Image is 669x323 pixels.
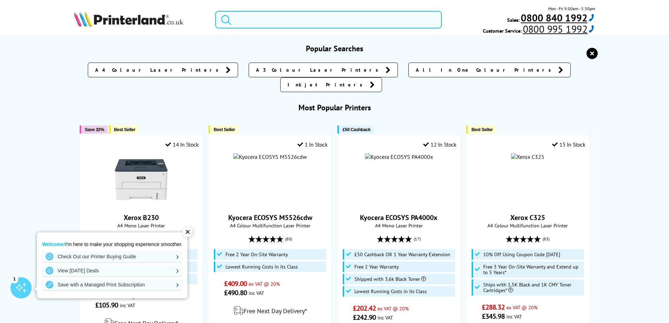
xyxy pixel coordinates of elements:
input: Se [215,11,442,28]
div: 1 [11,275,18,283]
button: Save 32% [80,125,107,134]
span: inc VAT [378,314,393,321]
a: Kyocera ECOSYS PA4000x [360,213,438,222]
span: £288.32 [482,303,505,312]
span: Free 2 Year Warranty [354,264,399,270]
span: inc VAT [506,313,522,320]
span: Best Seller [214,127,235,132]
span: Best Seller [114,127,136,132]
span: 10% Off Using Coupon Code [DATE] [483,252,560,257]
span: A4 Colour Multifunction Laser Printer [470,222,585,229]
span: ex VAT @ 20% [378,305,409,312]
span: All In One Colour Printers [416,66,555,73]
span: Inkjet Printers [288,81,366,88]
div: 1 In Stock [297,141,328,148]
ctc: Call 0800 995 1992 with Linkus Web Client [523,22,596,35]
button: £50 Cashback [337,125,374,134]
span: A4 Colour Laser Printers [95,66,222,73]
h3: Popular Searches [74,44,596,53]
a: A4 Colour Laser Printers [88,63,238,77]
a: Inkjet Printers [280,77,382,92]
p: I'm here to make your shopping experience smoother. [42,241,182,247]
span: £202.42 [353,304,376,313]
span: £50 Cashback OR 1 Year Warranty Extension [354,252,450,257]
a: Printerland Logo [74,11,207,28]
span: (83) [543,232,550,246]
div: ✕ [183,227,192,237]
span: £105.90 [95,301,118,310]
span: Shipped with 3.6k Black Toner [354,276,426,282]
div: 15 In Stock [552,141,585,148]
span: A4 Mono Laser Printer [341,222,456,229]
div: 14 In Stock [165,141,198,148]
ctcspan: 0800 995 1992 [523,22,588,35]
span: Save 32% [85,127,104,132]
span: (80) [285,232,292,246]
ctcspan: 0800 840 1992 [521,12,588,25]
span: ex VAT @ 20% [506,304,538,311]
a: A3 Colour Laser Printers [249,63,398,77]
img: Xerox B230 [115,153,168,206]
span: Best Seller [471,127,493,132]
ctc: Call 0800 840 1992 with Linkus Web Client [521,12,595,25]
img: Printerland Logo [74,11,183,27]
span: £490.80 [224,288,247,297]
span: £242.90 [353,313,376,322]
span: A3 Colour Laser Printers [256,66,382,73]
span: Lowest Running Costs in its Class [354,289,427,294]
a: Xerox B230 [124,213,159,222]
h3: Most Popular Printers [74,103,596,112]
img: Kyocera ECOSYS M5526cdw [233,153,307,160]
strong: Welcome! [42,241,65,247]
a: Kyocera ECOSYS M5526cdw [228,213,312,222]
span: Lowest Running Costs in its Class [225,264,298,270]
a: View [DATE] Deals [42,265,182,276]
button: Best Seller [109,125,139,134]
span: inc VAT [120,302,135,309]
a: Save with a Managed Print Subscription [42,279,182,290]
button: Best Seller [466,125,496,134]
div: modal_delivery [212,301,327,321]
a: Xerox C325 [510,213,545,222]
span: A4 Colour Multifunction Laser Printer [212,222,327,229]
a: Xerox B230 [115,200,168,207]
span: Free 2 Year On-Site Warranty [225,252,288,257]
span: A4 Mono Laser Printer [84,222,198,229]
a: Check Out our Printer Buying Guide [42,251,182,262]
img: Xerox C325 [511,153,544,160]
span: Ships with 1.5K Black and 1K CMY Toner Cartridges* [483,282,583,293]
a: 0800 840 1992 [520,14,595,21]
span: £50 Cashback [342,127,370,132]
a: All In One Colour Printers [408,63,571,77]
span: Mon - Fri 9:00am - 5:30pm [548,5,595,12]
span: Sales: [507,17,520,23]
div: 12 In Stock [423,141,456,148]
img: Kyocera ECOSYS PA4000x [365,153,433,160]
span: inc VAT [249,290,264,296]
span: (17) [414,232,421,246]
button: Best Seller [209,125,238,134]
span: ex VAT @ 20% [249,280,280,287]
span: £345.98 [482,312,505,321]
span: £409.00 [224,279,247,288]
span: Customer Service: [483,25,596,34]
span: Free 3 Year On-Site Warranty and Extend up to 5 Years* [483,264,583,275]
